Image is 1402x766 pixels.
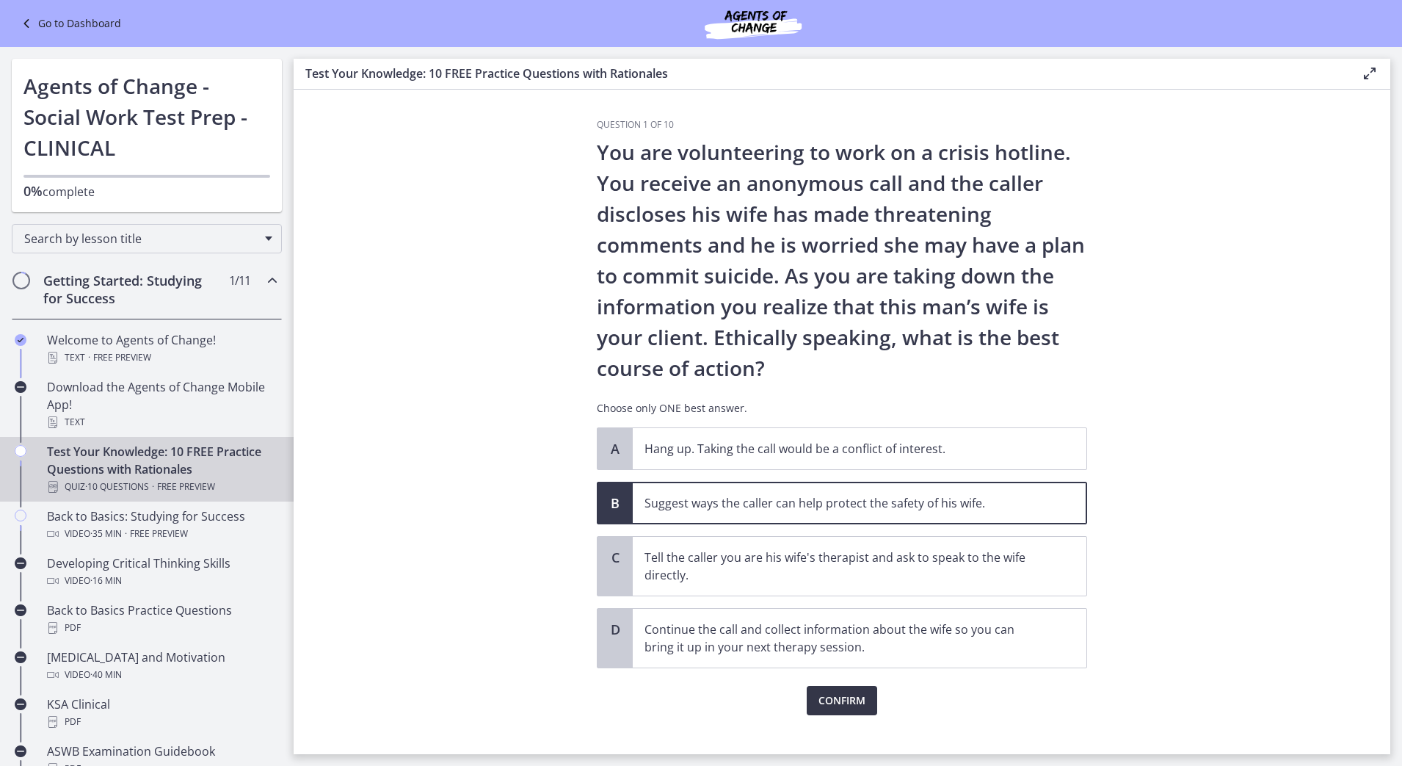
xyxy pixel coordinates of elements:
span: Free preview [130,525,188,543]
div: PDF [47,713,276,731]
span: · 40 min [90,666,122,684]
p: Hang up. Taking the call would be a conflict of interest. [644,440,1045,458]
h1: Agents of Change - Social Work Test Prep - CLINICAL [23,71,270,163]
p: Suggest ways the caller can help protect the safety of his wife. [644,494,1045,512]
span: · 35 min [90,525,122,543]
div: PDF [47,619,276,637]
div: Back to Basics: Studying for Success [47,507,276,543]
span: 0% [23,182,43,200]
span: B [606,494,624,512]
a: Go to Dashboard [18,15,121,32]
p: Continue the call and collect information about the wife so you can bring it up in your next ther... [644,621,1045,656]
img: Agents of Change [665,6,841,41]
span: Search by lesson title [24,231,258,247]
div: Search by lesson title [12,224,282,253]
div: Back to Basics Practice Questions [47,601,276,637]
div: Video [47,572,276,590]
span: · 16 min [90,572,122,590]
div: Welcome to Agents of Change! [47,331,276,366]
p: Tell the caller you are his wife's therapist and ask to speak to the wife directly. [644,549,1045,584]
div: Test Your Knowledge: 10 FREE Practice Questions with Rationales [47,443,276,496]
div: Text [47,349,276,366]
span: · 10 Questions [85,478,149,496]
h2: Getting Started: Studying for Success [43,272,222,307]
span: · [152,478,154,496]
span: A [606,440,624,458]
span: · [88,349,90,366]
h3: Test Your Knowledge: 10 FREE Practice Questions with Rationales [305,65,1337,82]
span: · [125,525,127,543]
span: Free preview [93,349,151,366]
h3: Question 1 of 10 [597,119,1087,131]
div: Quiz [47,478,276,496]
div: Download the Agents of Change Mobile App! [47,378,276,431]
div: Text [47,413,276,431]
p: You are volunteering to work on a crisis hotline. You receive an anonymous call and the caller di... [597,137,1087,383]
span: C [606,549,624,566]
div: Video [47,525,276,543]
span: Confirm [818,692,865,709]
div: Developing Critical Thinking Skills [47,554,276,590]
div: KSA Clinical [47,695,276,731]
span: 1 / 11 [229,272,250,289]
p: Choose only ONE best answer. [597,401,1087,416]
span: D [606,621,624,638]
i: Completed [15,334,26,346]
div: Video [47,666,276,684]
p: complete [23,182,270,200]
span: Free preview [157,478,215,496]
button: Confirm [807,686,877,715]
div: [MEDICAL_DATA] and Motivation [47,648,276,684]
